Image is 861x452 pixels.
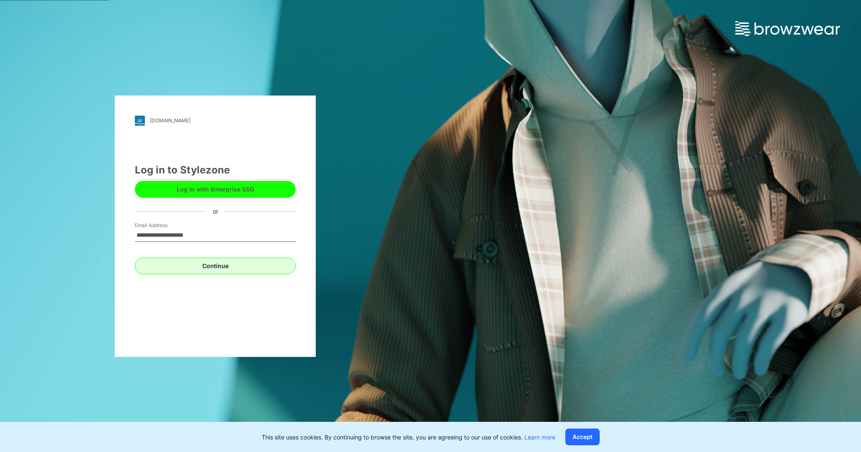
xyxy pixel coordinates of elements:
[262,433,555,442] p: This site uses cookies. By continuing to browse the site, you are agreeing to our use of cookies.
[150,117,191,124] div: [DOMAIN_NAME]
[735,21,840,36] img: browzwear-logo.e42bd6dac1945053ebaf764b6aa21510.svg
[135,163,296,178] div: Log in to Stylezone
[135,181,296,198] button: Log in with Enterprise SSO
[565,429,600,445] button: Accept
[206,207,225,216] div: or
[135,258,296,274] button: Continue
[135,116,296,126] a: [DOMAIN_NAME]
[524,434,555,441] a: Learn more
[135,222,193,229] label: Email Address
[135,116,145,126] img: stylezone-logo.562084cfcfab977791bfbf7441f1a819.svg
